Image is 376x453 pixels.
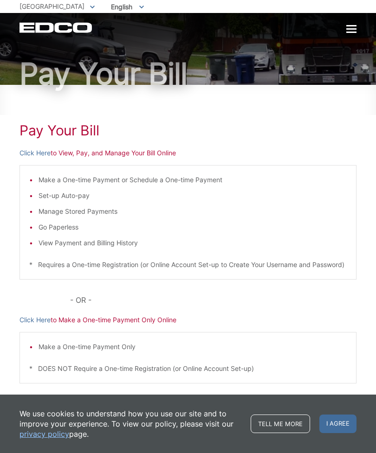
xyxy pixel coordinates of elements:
p: - OR - [70,293,357,306]
span: [GEOGRAPHIC_DATA] [19,2,84,10]
p: * Requires a One-time Registration (or Online Account Set-up to Create Your Username and Password) [29,260,347,270]
li: Go Paperless [39,222,347,232]
li: View Payment and Billing History [39,238,347,248]
p: to View, Pay, and Manage Your Bill Online [19,148,357,158]
p: We use cookies to understand how you use our site and to improve your experience. To view our pol... [19,408,241,439]
a: Click Here [19,315,51,325]
li: Manage Stored Payments [39,206,347,217]
li: Set-up Auto-pay [39,191,347,201]
p: * DOES NOT Require a One-time Registration (or Online Account Set-up) [29,364,347,374]
p: to Make a One-time Payment Only Online [19,315,357,325]
li: Make a One-time Payment Only [39,342,347,352]
a: Click Here [19,148,51,158]
li: Make a One-time Payment or Schedule a One-time Payment [39,175,347,185]
a: privacy policy [19,429,69,439]
a: EDCD logo. Return to the homepage. [19,22,93,33]
h1: Pay Your Bill [19,122,357,139]
h1: Pay Your Bill [19,59,357,89]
